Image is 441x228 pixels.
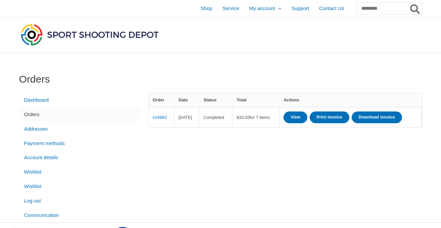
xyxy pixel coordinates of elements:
[283,111,307,123] a: View order 16882
[19,136,140,150] a: Payment methods
[283,97,299,102] span: Actions
[19,107,140,122] a: Orders
[19,22,160,47] img: Sport Shooting Depot
[237,115,239,120] span: $
[199,107,232,127] td: Completed
[19,193,140,208] a: Log out
[19,150,140,165] a: Account details
[178,115,192,120] time: [DATE]
[178,97,188,102] span: Date
[19,208,140,222] a: Communication
[310,111,350,123] a: Print invoice order number 16882
[232,107,279,127] td: for 7 items
[204,97,217,102] span: Status
[237,115,250,120] span: 33.03
[19,165,140,179] a: Wishlist
[19,93,140,223] nav: Account pages
[152,115,167,120] a: View order number 16882
[237,97,247,102] span: Total
[19,93,140,107] a: Dashboard
[19,179,140,194] a: Wishlist
[19,122,140,136] a: Addresses
[352,111,402,123] a: Download invoice order number 16882
[409,3,422,14] button: Search
[152,97,164,102] span: Order
[19,73,422,85] h1: Orders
